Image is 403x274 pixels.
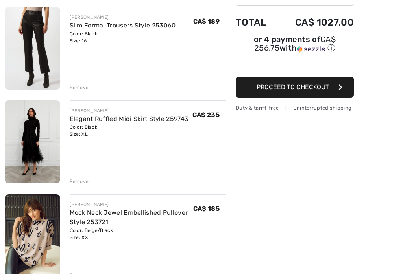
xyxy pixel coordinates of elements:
[236,56,354,74] iframe: PayPal-paypal
[236,104,354,111] div: Duty & tariff-free | Uninterrupted shipping
[70,178,89,185] div: Remove
[70,30,176,44] div: Color: Black Size: 16
[5,7,60,90] img: Slim Formal Trousers Style 253060
[193,18,220,25] span: CA$ 189
[70,115,189,122] a: Elegant Ruffled Midi Skirt Style 259743
[70,124,189,138] div: Color: Black Size: XL
[192,111,220,119] span: CA$ 235
[236,36,354,53] div: or 4 payments of with
[236,77,354,98] button: Proceed to Checkout
[5,100,60,183] img: Elegant Ruffled Midi Skirt Style 259743
[70,84,89,91] div: Remove
[70,22,176,29] a: Slim Formal Trousers Style 253060
[70,14,176,21] div: [PERSON_NAME]
[70,209,188,226] a: Mock Neck Jewel Embellished Pullover Style 253721
[70,227,193,241] div: Color: Beige/Black Size: XXL
[236,9,276,36] td: Total
[276,9,354,36] td: CA$ 1027.00
[254,35,336,53] span: CA$ 256.75
[297,46,325,53] img: Sezzle
[70,201,193,208] div: [PERSON_NAME]
[257,83,329,91] span: Proceed to Checkout
[70,107,189,114] div: [PERSON_NAME]
[193,205,220,212] span: CA$ 185
[236,36,354,56] div: or 4 payments ofCA$ 256.75withSezzle Click to learn more about Sezzle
